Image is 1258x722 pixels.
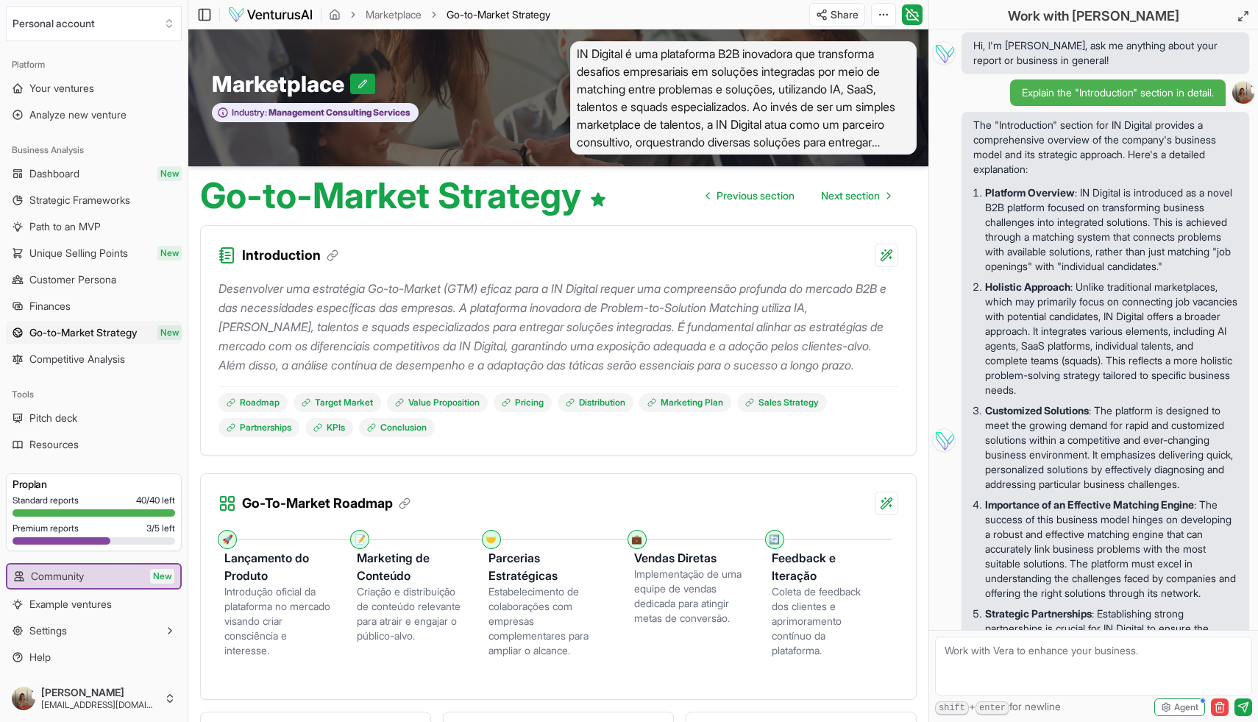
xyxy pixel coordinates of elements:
[985,607,1092,620] strong: Strategic Partnerships
[6,645,182,669] a: Help
[976,701,1009,715] kbd: enter
[985,185,1237,274] p: : IN Digital is introduced as a novel B2B platform focused on transforming business challenges in...
[157,325,182,340] span: New
[932,428,956,452] img: Vera
[1232,82,1254,104] img: ACg8ocJf9tJd5aIev6b7nNw8diO3ZVKMYfKqSiqq4VeG3JP3iguviiI=s96-c
[717,188,795,203] span: Previous section
[150,569,174,584] span: New
[7,564,180,588] a: CommunityNew
[218,279,898,375] p: Desenvolver uma estratégia Go-to-Market (GTM) eficaz para a IN Digital requer uma compreensão pro...
[294,393,381,412] a: Target Market
[935,699,1061,715] span: + for newline
[821,188,880,203] span: Next section
[212,71,350,97] span: Marketplace
[218,418,299,437] a: Partnerships
[29,650,51,665] span: Help
[29,81,94,96] span: Your ventures
[6,6,182,41] button: Select an organization
[772,549,869,584] h3: Feedback e Iteração
[985,403,1237,492] p: : The platform is designed to meet the growing demand for rapid and customized solutions within a...
[6,162,182,185] a: DashboardNew
[694,181,902,210] nav: pagination
[29,623,67,638] span: Settings
[224,549,333,584] h3: Lançamento do Produto
[29,246,128,261] span: Unique Selling Points
[6,138,182,162] div: Business Analysis
[29,166,79,181] span: Dashboard
[212,103,419,123] button: Industry:Management Consulting Services
[6,383,182,406] div: Tools
[809,3,865,26] button: Share
[634,549,748,567] h3: Vendas Diretas
[29,437,79,452] span: Resources
[29,107,127,122] span: Analyze new venture
[985,280,1070,293] strong: Holistic Approach
[221,534,233,545] div: 🚀
[29,352,125,367] span: Competitive Analysis
[973,38,1237,68] span: Hi, I'm [PERSON_NAME], ask me anything about your report or business in general!
[29,597,112,612] span: Example ventures
[29,299,71,314] span: Finances
[831,7,859,22] span: Share
[29,272,116,287] span: Customer Persona
[769,534,781,545] div: 🔄
[41,686,158,699] span: [PERSON_NAME]
[267,107,411,118] span: Management Consulting Services
[13,523,79,534] span: Premium reports
[329,7,550,22] nav: breadcrumb
[157,246,182,261] span: New
[354,534,366,545] div: 📝
[6,406,182,430] a: Pitch deck
[985,186,1075,199] strong: Platform Overview
[447,8,550,21] span: Go-to-Market Strategy
[6,215,182,238] a: Path to an MVP
[809,181,902,210] a: Go to next page
[447,7,550,22] span: Go-to-Market Strategy
[6,241,182,265] a: Unique Selling PointsNew
[1022,85,1214,100] span: Explain the "Introduction" section in detail.
[6,77,182,100] a: Your ventures
[737,393,827,412] a: Sales Strategy
[932,41,956,65] img: Vera
[634,567,748,626] div: Implementação de uma equipe de vendas dedicada para atingir metas de conversão.
[6,53,182,77] div: Platform
[639,393,731,412] a: Marketing Plan
[29,325,138,340] span: Go-to-Market Strategy
[488,584,611,658] div: Estabelecimento de colaborações com empresas complementares para ampliar o alcance.
[29,193,130,208] span: Strategic Frameworks
[357,549,464,584] h3: Marketing de Conteúdo
[157,166,182,181] span: New
[6,681,182,716] button: [PERSON_NAME][EMAIL_ADDRESS][DOMAIN_NAME]
[772,584,869,658] div: Coleta de feedback dos clientes e aprimoramento contínuo da plataforma.
[146,523,175,534] span: 3 / 5 left
[631,534,643,545] div: 💼
[486,534,497,545] div: 🤝
[218,393,288,412] a: Roadmap
[985,280,1237,397] p: : Unlike traditional marketplaces, which may primarily focus on connecting job vacancies with pot...
[359,418,435,437] a: Conclusion
[232,107,267,118] span: Industry:
[985,498,1237,601] p: : The success of this business model hinges on developing a robust and effective matching engine ...
[357,584,464,643] div: Criação e distribuição de conteúdo relevante para atrair e engajar o público-alvo.
[13,495,79,506] span: Standard reports
[6,268,182,291] a: Customer Persona
[694,181,806,210] a: Go to previous page
[985,404,1089,417] strong: Customized Solutions
[227,6,313,24] img: logo
[488,549,611,584] h3: Parcerias Estratégicas
[1154,698,1205,716] button: Agent
[366,7,422,22] a: Marketplace
[6,619,182,643] button: Settings
[6,188,182,212] a: Strategic Frameworks
[305,418,353,437] a: KPIs
[12,687,35,710] img: ACg8ocJf9tJd5aIev6b7nNw8diO3ZVKMYfKqSiqq4VeG3JP3iguviiI=s96-c
[6,592,182,616] a: Example ventures
[224,584,333,658] div: Introdução oficial da plataforma no mercado visando criar consciência e interesse.
[41,699,158,711] span: [EMAIL_ADDRESS][DOMAIN_NAME]
[13,477,175,492] h3: Pro plan
[570,41,917,155] span: IN Digital é uma plataforma B2B inovadora que transforma desafios empresariais em soluções integr...
[985,606,1237,695] p: : Establishing strong partnerships is crucial for IN Digital to ensure the delivery of real value...
[136,495,175,506] span: 40 / 40 left
[935,701,969,715] kbd: shift
[985,498,1194,511] strong: Importance of an Effective Matching Engine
